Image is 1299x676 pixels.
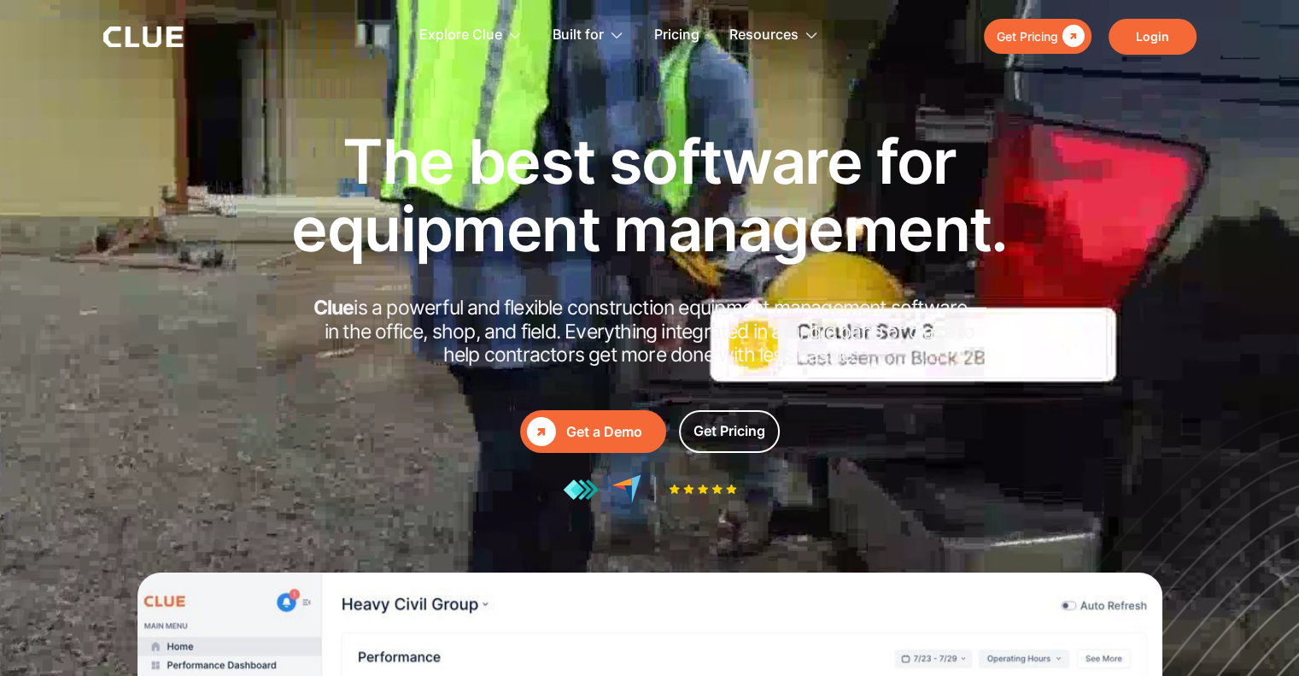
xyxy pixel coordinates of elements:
div:  [527,417,556,446]
img: reviews at capterra [611,474,641,504]
a: Get a Demo [520,410,666,453]
img: reviews at getapp [563,479,599,501]
div: Explore Clue [419,9,502,62]
div: Get Pricing [693,420,765,442]
a: Get Pricing [679,410,780,453]
img: Five-star rating icon [669,484,737,495]
div:  [1058,26,1085,47]
a: Login [1109,19,1197,55]
a: Pricing [654,9,699,62]
div: Built for [553,9,604,62]
strong: — [967,296,986,320]
strong: Clue [313,296,354,320]
div: Resources [729,9,799,62]
a: Get Pricing [984,19,1091,54]
div: Get Pricing [997,26,1058,47]
h1: The best software for equipment management. [266,127,1034,262]
div: Get a Demo [566,421,659,443]
h2: is a powerful and flexible construction equipment management software in the office, shop, and fi... [308,297,992,367]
